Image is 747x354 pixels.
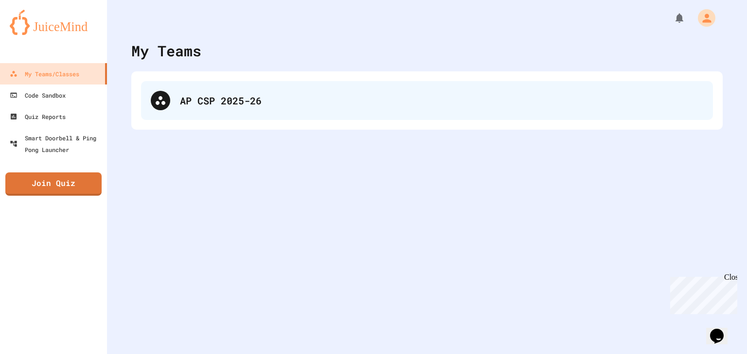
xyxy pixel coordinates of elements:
div: Chat with us now!Close [4,4,67,62]
img: logo-orange.svg [10,10,97,35]
div: My Account [688,7,718,29]
div: AP CSP 2025-26 [141,81,713,120]
div: My Teams [131,40,201,62]
div: My Teams/Classes [10,68,79,80]
a: Join Quiz [5,172,102,196]
div: Quiz Reports [10,111,66,122]
iframe: chat widget [706,315,737,344]
div: Smart Doorbell & Ping Pong Launcher [10,132,103,155]
div: My Notifications [656,10,688,26]
iframe: chat widget [666,273,737,314]
div: Code Sandbox [10,89,66,101]
div: AP CSP 2025-26 [180,93,703,108]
